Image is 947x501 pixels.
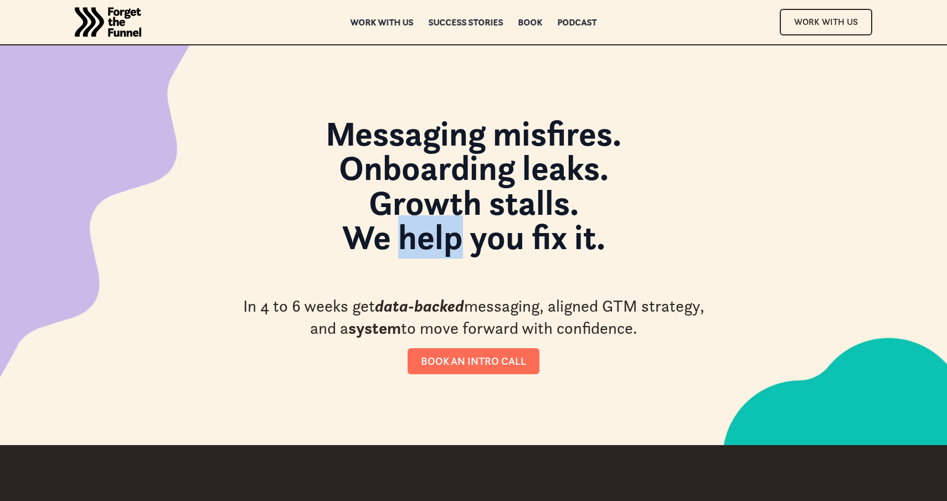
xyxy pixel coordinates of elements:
[326,112,621,259] strong: Messaging misfires. Onboarding leaks. Growth stalls. We help you fix it.
[780,9,872,35] a: Work With Us
[558,18,597,26] a: Podcast
[375,295,464,316] em: data-backed
[518,18,543,26] a: Book
[429,18,503,26] a: Success Stories
[348,318,401,338] strong: system
[421,355,526,368] div: Book an intro call
[408,348,539,374] a: Book an intro call
[351,18,414,26] a: Work with us
[238,295,709,339] div: In 4 to 6 weeks get messaging, aligned GTM strategy, and a to move forward with confidence.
